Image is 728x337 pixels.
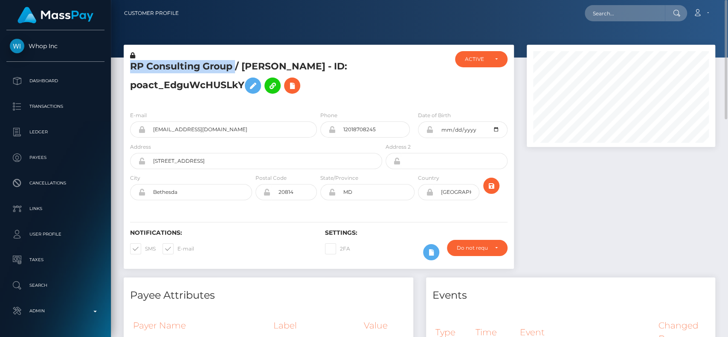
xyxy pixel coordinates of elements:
[6,147,104,168] a: Payees
[10,305,101,317] p: Admin
[447,240,507,256] button: Do not require
[130,112,147,119] label: E-mail
[162,243,194,254] label: E-mail
[130,143,151,151] label: Address
[10,75,101,87] p: Dashboard
[130,288,407,303] h4: Payee Attributes
[130,229,312,236] h6: Notifications:
[6,300,104,322] a: Admin
[6,224,104,245] a: User Profile
[6,70,104,92] a: Dashboard
[320,112,337,119] label: Phone
[10,39,24,53] img: Whop Inc
[320,174,358,182] label: State/Province
[10,151,101,164] p: Payees
[10,100,101,113] p: Transactions
[6,249,104,271] a: Taxes
[418,174,439,182] label: Country
[10,279,101,292] p: Search
[325,229,507,236] h6: Settings:
[10,177,101,190] p: Cancellations
[10,253,101,266] p: Taxes
[6,96,104,117] a: Transactions
[10,202,101,215] p: Links
[6,173,104,194] a: Cancellations
[325,243,350,254] label: 2FA
[455,51,507,67] button: ACTIVE
[10,228,101,241] p: User Profile
[432,288,709,303] h4: Events
[6,198,104,219] a: Links
[255,174,287,182] label: Postal Code
[457,245,487,251] div: Do not require
[465,56,487,63] div: ACTIVE
[585,5,665,21] input: Search...
[6,121,104,143] a: Ledger
[418,112,451,119] label: Date of Birth
[10,126,101,138] p: Ledger
[130,243,156,254] label: SMS
[130,60,377,98] h5: RP Consulting Group / [PERSON_NAME] - ID: poact_EdguWcHUSLkY
[6,42,104,50] span: Whop Inc
[124,4,179,22] a: Customer Profile
[17,7,93,23] img: MassPay Logo
[6,275,104,296] a: Search
[130,174,140,182] label: City
[386,143,411,151] label: Address 2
